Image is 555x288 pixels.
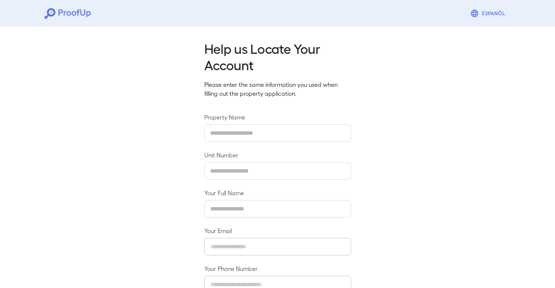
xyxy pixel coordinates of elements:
[204,151,351,159] label: Unit Number
[204,226,351,235] label: Your Email
[204,80,351,98] p: Please enter the same information you used when filling out the property application.
[204,189,351,197] label: Your Full Name
[204,40,351,73] h2: Help us Locate Your Account
[204,113,351,121] label: Property Name
[467,6,511,21] button: Espanõl
[204,264,351,273] label: Your Phone Number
